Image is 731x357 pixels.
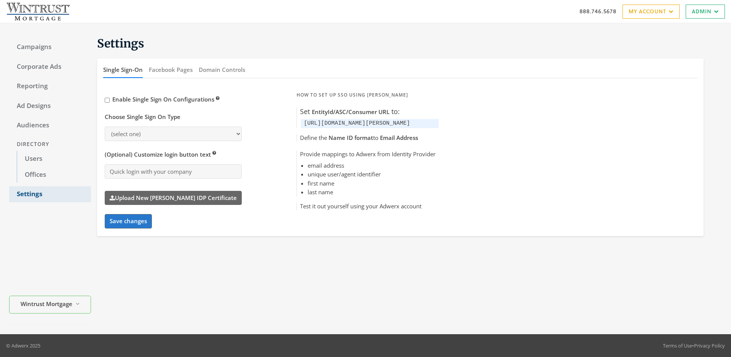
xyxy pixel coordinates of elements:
span: Enable Single Sign On Configurations [112,95,220,103]
button: Facebook Pages [149,62,193,78]
a: Audiences [9,117,91,133]
span: Settings [97,36,144,51]
span: EntityId/ASC/Consumer URL [312,108,389,116]
span: Email Address [380,134,418,141]
h5: Choose Single Sign On Type [105,113,180,121]
a: Reporting [9,78,91,94]
a: My Account [622,5,680,19]
div: Directory [9,137,91,151]
li: first name [308,179,436,188]
a: 888.746.5678 [579,7,616,15]
input: Enable Single Sign On Configurations [105,98,110,103]
a: Campaigns [9,39,91,55]
label: Upload New [PERSON_NAME] IDP Certificate [105,191,242,205]
button: Wintrust Mortgage [9,296,91,314]
img: Adwerx [6,2,70,21]
span: (Optional) Customize login button text [105,151,216,158]
h5: Test it out yourself using your Adwerx account [297,203,439,210]
a: Privacy Policy [694,342,725,349]
p: © Adwerx 2025 [6,342,40,349]
a: Users [17,151,91,167]
h5: How to Set Up SSO Using [PERSON_NAME] [297,92,439,98]
button: Domain Controls [199,62,245,78]
a: Terms of Use [663,342,692,349]
button: Save changes [105,214,152,228]
h5: Define the to [297,134,439,142]
a: Corporate Ads [9,59,91,75]
h5: Provide mappings to Adwerx from Identity Provider [297,151,439,158]
span: Wintrust Mortgage [21,300,72,308]
a: Admin [686,5,725,19]
li: email address [308,161,436,170]
span: Name ID format [329,134,373,141]
a: Offices [17,167,91,183]
a: Ad Designs [9,98,91,114]
div: • [663,342,725,349]
code: [URL][DOMAIN_NAME][PERSON_NAME] [304,120,410,127]
li: unique user/agent identifier [308,170,436,179]
h5: Set to: [297,107,439,116]
li: last name [308,188,436,197]
button: Single Sign-On [103,62,143,78]
a: Settings [9,186,91,202]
